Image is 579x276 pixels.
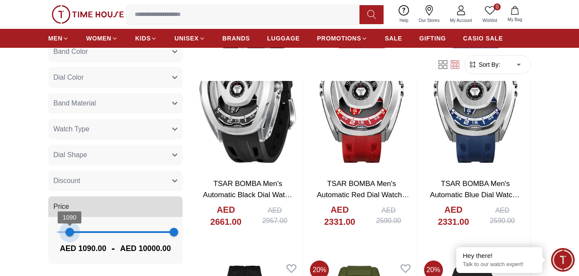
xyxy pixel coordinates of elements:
[193,26,303,172] img: TSAR BOMBA Men's Automatic Black Dial Watch - TB8213A-06 SET
[48,196,183,217] button: Price
[106,242,120,255] span: -
[504,16,526,23] span: My Bag
[63,214,77,221] span: 1090
[315,204,364,228] h4: AED 2331.00
[201,204,250,228] h4: AED 2661.00
[307,26,416,172] img: TSAR BOMBA Men's Automatic Red Dial Watch - TB8213A-04 SET
[479,17,501,24] span: Wishlist
[52,5,124,23] img: ...
[446,17,476,24] span: My Account
[135,31,157,46] a: KIDS
[463,31,503,46] a: CASIO SALE
[414,3,445,25] a: Our Stores
[135,34,151,43] span: KIDS
[502,4,527,25] button: My Bag
[174,34,198,43] span: UNISEX
[369,205,408,226] div: AED 2590.00
[317,34,361,43] span: PROMOTIONS
[53,72,84,83] span: Dial Color
[317,180,409,210] a: TSAR BOMBA Men's Automatic Red Dial Watch - TB8213A-04 SET
[223,31,250,46] a: BRANDS
[48,41,183,62] button: Band Color
[223,34,250,43] span: BRANDS
[468,60,500,69] button: Sort By:
[463,34,503,43] span: CASIO SALE
[53,98,96,109] span: Band Material
[419,31,446,46] a: GIFTING
[48,145,183,165] button: Dial Shape
[174,31,205,46] a: UNISEX
[429,204,478,228] h4: AED 2331.00
[267,31,300,46] a: LUGGAGE
[494,3,501,10] span: 0
[385,34,402,43] span: SALE
[394,3,414,25] a: Help
[86,34,111,43] span: WOMEN
[421,26,530,172] img: TSAR BOMBA Men's Automatic Blue Dial Watch - TB8213A-03 SET
[551,248,575,272] div: Chat Widget
[477,60,500,69] span: Sort By:
[48,171,183,191] button: Discount
[48,31,69,46] a: MEN
[48,119,183,140] button: Watch Type
[48,34,62,43] span: MEN
[48,93,183,114] button: Band Material
[53,176,80,186] span: Discount
[53,47,88,57] span: Band Color
[317,31,368,46] a: PROMOTIONS
[483,205,522,226] div: AED 2590.00
[385,31,402,46] a: SALE
[53,150,87,160] span: Dial Shape
[86,31,118,46] a: WOMEN
[120,242,171,254] span: AED 10000.00
[60,242,106,254] span: AED 1090.00
[419,34,446,43] span: GIFTING
[463,251,536,260] div: Hey there!
[415,17,443,24] span: Our Stores
[255,205,294,226] div: AED 2957.00
[430,180,521,210] a: TSAR BOMBA Men's Automatic Blue Dial Watch - TB8213A-03 SET
[463,261,536,268] p: Talk to our watch expert!
[203,180,293,210] a: TSAR BOMBA Men's Automatic Black Dial Watch - TB8213A-06 SET
[267,34,300,43] span: LUGGAGE
[477,3,502,25] a: 0Wishlist
[48,67,183,88] button: Dial Color
[53,124,90,134] span: Watch Type
[53,202,69,212] span: Price
[396,17,412,24] span: Help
